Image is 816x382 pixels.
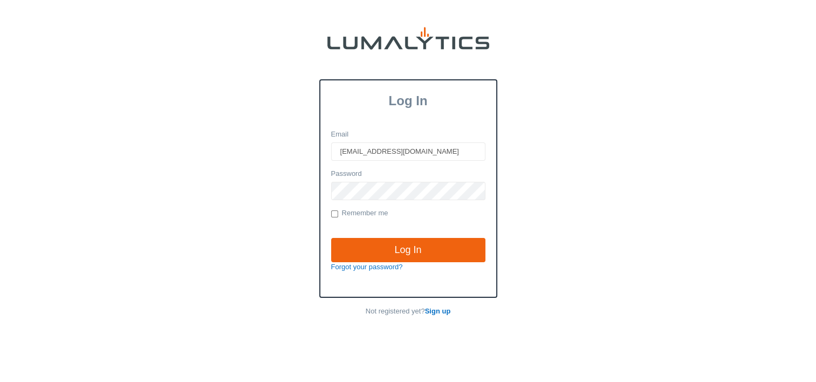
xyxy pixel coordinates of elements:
[331,210,338,217] input: Remember me
[331,129,349,140] label: Email
[331,263,403,271] a: Forgot your password?
[331,208,388,219] label: Remember me
[327,27,489,50] img: lumalytics-black-e9b537c871f77d9ce8d3a6940f85695cd68c596e3f819dc492052d1098752254.png
[425,307,451,315] a: Sign up
[331,169,362,179] label: Password
[319,306,497,317] p: Not registered yet?
[331,142,485,161] input: Email
[331,238,485,263] input: Log In
[320,93,496,108] h3: Log In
